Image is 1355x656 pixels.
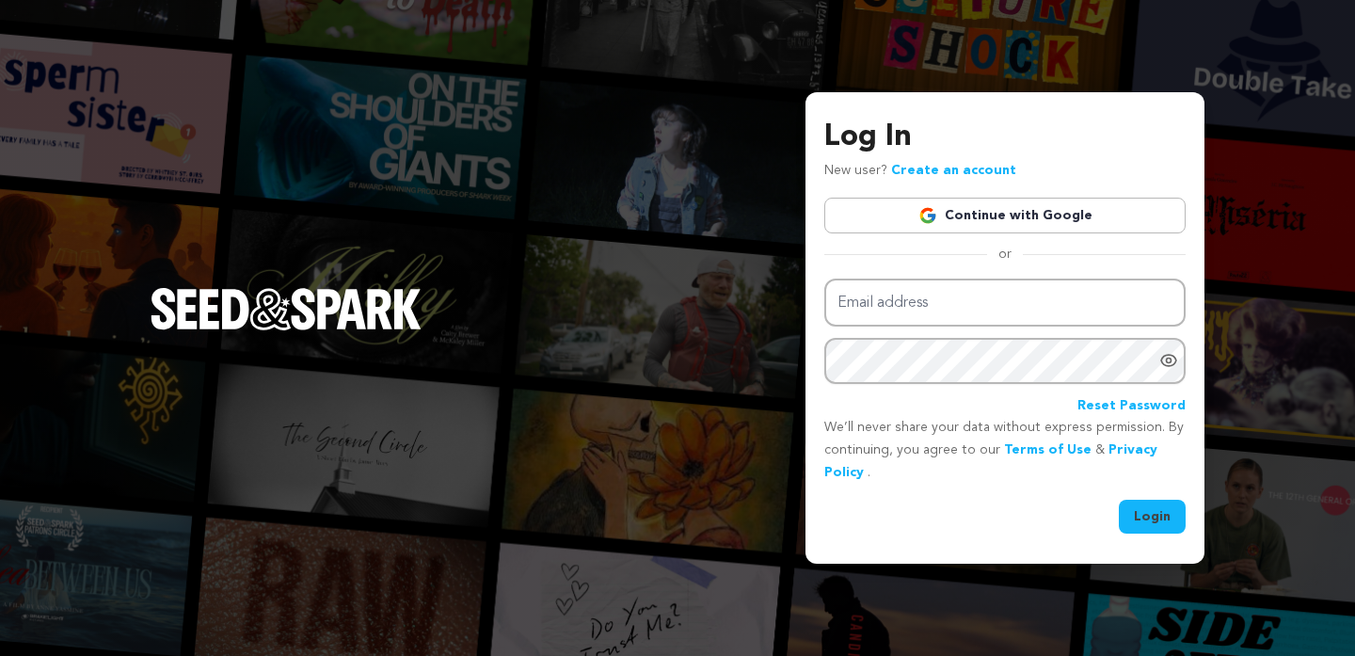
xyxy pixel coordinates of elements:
a: Show password as plain text. Warning: this will display your password on the screen. [1159,351,1178,370]
span: or [987,245,1023,264]
img: Google logo [918,206,937,225]
img: Seed&Spark Logo [151,288,422,329]
input: Email address [824,279,1186,327]
button: Login [1119,500,1186,534]
p: We’ll never share your data without express permission. By continuing, you agree to our & . [824,417,1186,484]
a: Reset Password [1077,395,1186,418]
a: Privacy Policy [824,443,1157,479]
a: Continue with Google [824,198,1186,233]
a: Create an account [891,164,1016,177]
p: New user? [824,160,1016,183]
a: Terms of Use [1004,443,1092,456]
a: Seed&Spark Homepage [151,288,422,367]
h3: Log In [824,115,1186,160]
